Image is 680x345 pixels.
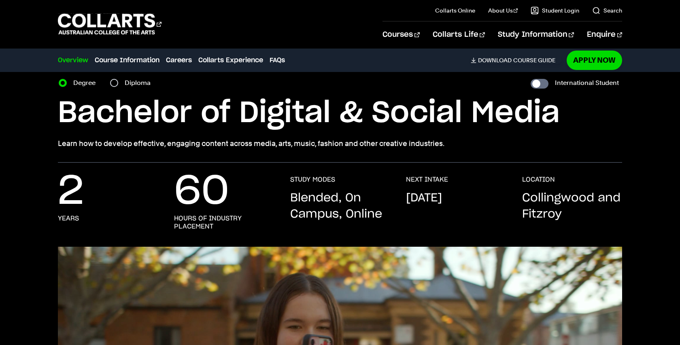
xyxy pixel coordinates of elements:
[498,21,574,48] a: Study Information
[58,55,88,65] a: Overview
[95,55,159,65] a: Course Information
[58,176,84,208] p: 2
[174,176,229,208] p: 60
[198,55,263,65] a: Collarts Experience
[58,13,161,36] div: Go to homepage
[587,21,622,48] a: Enquire
[478,57,512,64] span: Download
[555,77,619,89] label: International Student
[58,214,79,222] h3: years
[270,55,285,65] a: FAQs
[73,77,100,89] label: Degree
[471,57,562,64] a: DownloadCourse Guide
[125,77,155,89] label: Diploma
[522,190,622,222] p: Collingwood and Fitzroy
[58,95,622,131] h1: Bachelor of Digital & Social Media
[488,6,518,15] a: About Us
[166,55,192,65] a: Careers
[406,190,442,206] p: [DATE]
[290,176,335,184] h3: STUDY MODES
[406,176,448,184] h3: NEXT INTAKE
[531,6,579,15] a: Student Login
[567,51,622,70] a: Apply Now
[174,214,274,231] h3: hours of industry placement
[592,6,622,15] a: Search
[522,176,555,184] h3: LOCATION
[433,21,485,48] a: Collarts Life
[58,138,622,149] p: Learn how to develop effective, engaging content across media, arts, music, fashion and other cre...
[382,21,419,48] a: Courses
[290,190,390,222] p: Blended, On Campus, Online
[435,6,475,15] a: Collarts Online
